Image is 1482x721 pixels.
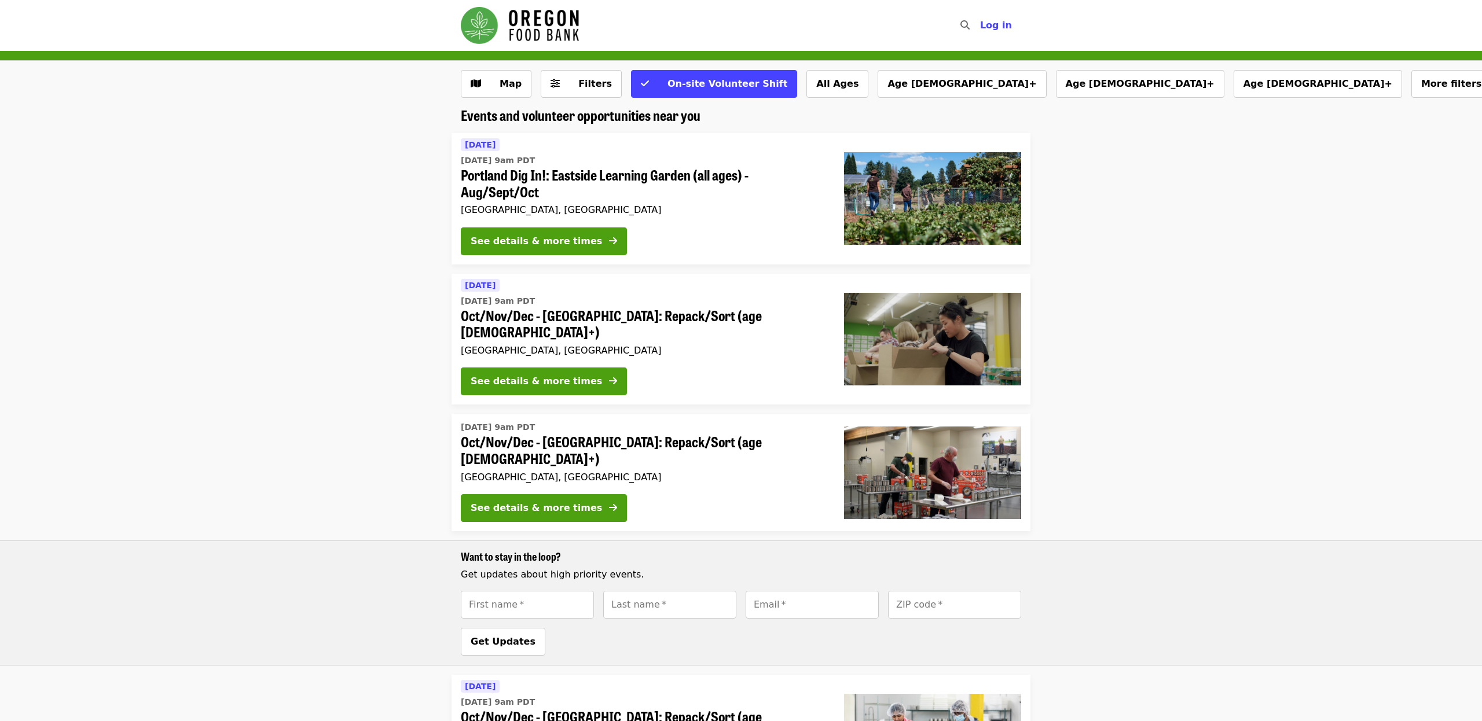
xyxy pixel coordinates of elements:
img: Oct/Nov/Dec - Portland: Repack/Sort (age 16+) organized by Oregon Food Bank [844,426,1021,519]
span: On-site Volunteer Shift [667,78,787,89]
i: arrow-right icon [609,502,617,513]
input: [object Object] [461,591,594,619]
a: See details for "Oct/Nov/Dec - Portland: Repack/Sort (age 8+)" [452,274,1030,405]
i: arrow-right icon [609,376,617,387]
div: See details & more times [471,374,602,388]
time: [DATE] 9am PDT [461,696,535,708]
span: Events and volunteer opportunities near you [461,105,700,125]
div: [GEOGRAPHIC_DATA], [GEOGRAPHIC_DATA] [461,345,826,356]
span: Log in [980,20,1012,31]
button: See details & more times [461,494,627,522]
button: Show map view [461,70,531,98]
button: Age [DEMOGRAPHIC_DATA]+ [1234,70,1402,98]
input: [object Object] [603,591,736,619]
input: [object Object] [746,591,879,619]
span: [DATE] [465,281,496,290]
span: Oct/Nov/Dec - [GEOGRAPHIC_DATA]: Repack/Sort (age [DEMOGRAPHIC_DATA]+) [461,433,826,467]
button: Age [DEMOGRAPHIC_DATA]+ [1056,70,1224,98]
span: Filters [578,78,612,89]
img: Oregon Food Bank - Home [461,7,579,44]
button: See details & more times [461,227,627,255]
span: Get updates about high priority events. [461,569,644,580]
a: See details for "Oct/Nov/Dec - Portland: Repack/Sort (age 16+)" [452,414,1030,531]
div: See details & more times [471,501,602,515]
time: [DATE] 9am PDT [461,295,535,307]
input: [object Object] [888,591,1021,619]
img: Oct/Nov/Dec - Portland: Repack/Sort (age 8+) organized by Oregon Food Bank [844,293,1021,385]
span: Portland Dig In!: Eastside Learning Garden (all ages) - Aug/Sept/Oct [461,167,826,200]
button: On-site Volunteer Shift [631,70,797,98]
span: Map [500,78,522,89]
input: Search [977,12,986,39]
i: check icon [641,78,649,89]
div: [GEOGRAPHIC_DATA], [GEOGRAPHIC_DATA] [461,472,826,483]
button: All Ages [806,70,868,98]
i: sliders-h icon [551,78,560,89]
div: [GEOGRAPHIC_DATA], [GEOGRAPHIC_DATA] [461,204,826,215]
button: Age [DEMOGRAPHIC_DATA]+ [878,70,1046,98]
i: arrow-right icon [609,236,617,247]
span: Get Updates [471,636,535,647]
span: [DATE] [465,682,496,691]
span: Want to stay in the loop? [461,549,561,564]
time: [DATE] 9am PDT [461,154,535,167]
time: [DATE] 9am PDT [461,421,535,433]
button: Log in [971,14,1021,37]
img: Portland Dig In!: Eastside Learning Garden (all ages) - Aug/Sept/Oct organized by Oregon Food Bank [844,152,1021,245]
i: search icon [960,20,970,31]
button: Get Updates [461,628,545,656]
button: See details & more times [461,367,627,395]
div: See details & more times [471,234,602,248]
span: [DATE] [465,140,496,149]
span: Oct/Nov/Dec - [GEOGRAPHIC_DATA]: Repack/Sort (age [DEMOGRAPHIC_DATA]+) [461,307,826,341]
i: map icon [471,78,481,89]
a: See details for "Portland Dig In!: Eastside Learning Garden (all ages) - Aug/Sept/Oct" [452,133,1030,264]
button: Filters (0 selected) [541,70,622,98]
